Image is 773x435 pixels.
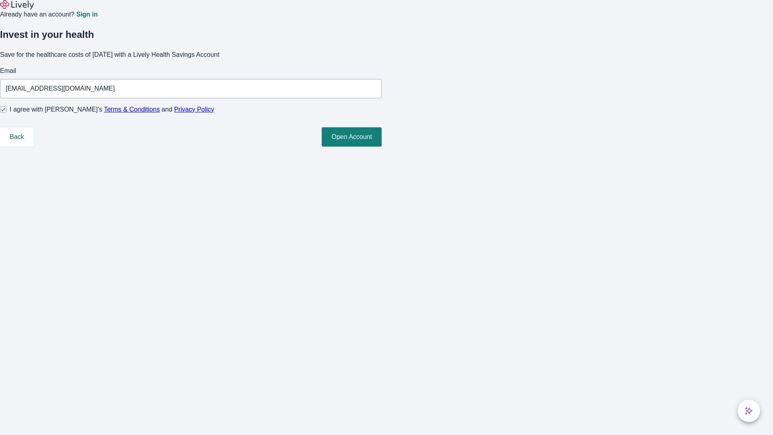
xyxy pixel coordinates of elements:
button: chat [738,400,760,422]
span: I agree with [PERSON_NAME]’s and [10,105,214,114]
a: Sign in [76,11,97,18]
a: Privacy Policy [174,106,215,113]
a: Terms & Conditions [104,106,160,113]
button: Open Account [322,127,382,147]
svg: Lively AI Assistant [745,407,753,415]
